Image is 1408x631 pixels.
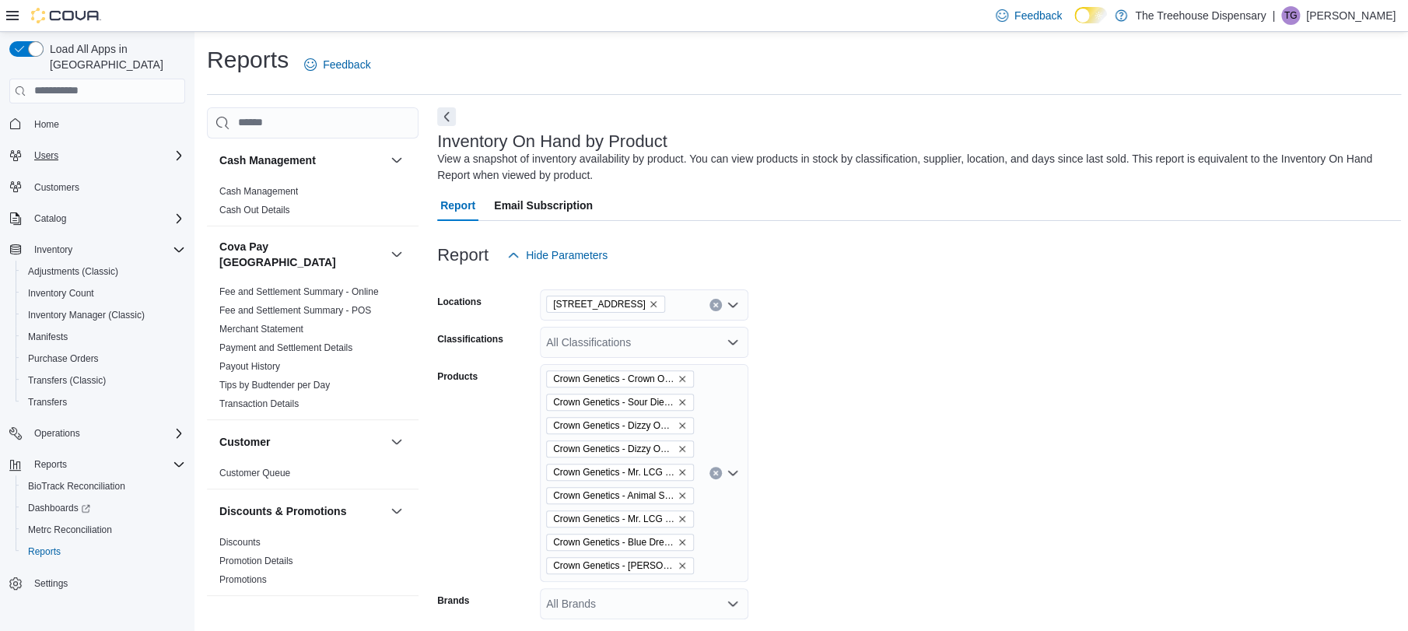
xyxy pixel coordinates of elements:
[1306,6,1396,25] p: [PERSON_NAME]
[3,176,191,198] button: Customers
[219,503,384,519] button: Discounts & Promotions
[678,514,687,524] button: Remove Crown Genetics - Mr. LCG - 3.5g from selection in this group
[553,535,674,550] span: Crown Genetics - Blue Dream Sugar 1g
[28,352,99,365] span: Purchase Orders
[1284,6,1298,25] span: TG
[22,328,74,346] a: Manifests
[22,371,185,390] span: Transfers (Classic)
[437,107,456,126] button: Next
[28,240,185,259] span: Inventory
[387,245,406,264] button: Cova Pay [GEOGRAPHIC_DATA]
[16,304,191,326] button: Inventory Manager (Classic)
[22,393,73,412] a: Transfers
[553,371,674,387] span: Crown Genetics - Crown OG Sugar 1g
[546,534,694,551] span: Crown Genetics - Blue Dream Sugar 1g
[219,379,330,391] span: Tips by Budtender per Day
[437,151,1393,184] div: View a snapshot of inventory availability by product. You can view products in stock by classific...
[28,424,86,443] button: Operations
[219,323,303,335] span: Merchant Statement
[207,44,289,75] h1: Reports
[219,342,352,354] span: Payment and Settlement Details
[16,261,191,282] button: Adjustments (Classic)
[34,118,59,131] span: Home
[22,284,185,303] span: Inventory Count
[219,286,379,297] a: Fee and Settlement Summary - Online
[28,240,79,259] button: Inventory
[1014,8,1062,23] span: Feedback
[219,555,293,567] span: Promotion Details
[16,541,191,563] button: Reports
[28,209,185,228] span: Catalog
[219,573,267,586] span: Promotions
[727,299,739,311] button: Open list of options
[34,149,58,162] span: Users
[207,533,419,595] div: Discounts & Promotions
[28,480,125,493] span: BioTrack Reconciliation
[494,190,593,221] span: Email Subscription
[553,558,674,573] span: Crown Genetics - [PERSON_NAME] ILL OG Sugar 1g
[219,468,290,479] a: Customer Queue
[22,306,185,324] span: Inventory Manager (Classic)
[28,177,185,197] span: Customers
[437,246,489,265] h3: Report
[546,440,694,457] span: Crown Genetics - Dizzy OG - 3.5g
[678,421,687,430] button: Remove Crown Genetics - Dizzy OG Sugar 1g from selection in this group
[28,374,106,387] span: Transfers (Classic)
[219,556,293,566] a: Promotion Details
[3,422,191,444] button: Operations
[437,594,469,607] label: Brands
[219,186,298,197] a: Cash Management
[28,287,94,300] span: Inventory Count
[219,305,371,316] a: Fee and Settlement Summary - POS
[727,467,739,479] button: Open list of options
[553,511,674,527] span: Crown Genetics - Mr. LCG - 3.5g
[28,502,90,514] span: Dashboards
[22,306,151,324] a: Inventory Manager (Classic)
[1074,7,1107,23] input: Dark Mode
[28,114,185,134] span: Home
[437,370,478,383] label: Products
[207,182,419,226] div: Cash Management
[437,333,503,345] label: Classifications
[207,282,419,419] div: Cova Pay [GEOGRAPHIC_DATA]
[219,610,384,626] button: Finance
[28,265,118,278] span: Adjustments (Classic)
[3,208,191,230] button: Catalog
[3,239,191,261] button: Inventory
[28,178,86,197] a: Customers
[387,151,406,170] button: Cash Management
[678,538,687,547] button: Remove Crown Genetics - Blue Dream Sugar 1g from selection in this group
[546,487,694,504] span: Crown Genetics - Animal Style - 3.5g
[553,296,646,312] span: [STREET_ADDRESS]
[709,299,722,311] button: Clear input
[553,394,674,410] span: Crown Genetics - Sour Diesel Shatter 1g
[22,542,67,561] a: Reports
[219,286,379,298] span: Fee and Settlement Summary - Online
[553,488,674,503] span: Crown Genetics - Animal Style - 3.5g
[16,475,191,497] button: BioTrack Reconciliation
[678,561,687,570] button: Remove Crown Genetics - Adam ILL OG Sugar 1g from selection in this group
[22,262,185,281] span: Adjustments (Classic)
[553,441,674,457] span: Crown Genetics - Dizzy OG - 3.5g
[28,146,65,165] button: Users
[16,326,191,348] button: Manifests
[219,537,261,548] a: Discounts
[219,610,261,626] h3: Finance
[16,391,191,413] button: Transfers
[34,244,72,256] span: Inventory
[28,455,73,474] button: Reports
[16,348,191,370] button: Purchase Orders
[28,455,185,474] span: Reports
[219,398,299,409] a: Transaction Details
[219,152,384,168] button: Cash Management
[34,427,80,440] span: Operations
[16,497,191,519] a: Dashboards
[219,324,303,335] a: Merchant Statement
[219,536,261,549] span: Discounts
[34,458,67,471] span: Reports
[219,398,299,410] span: Transaction Details
[34,212,66,225] span: Catalog
[22,521,185,539] span: Metrc Reconciliation
[22,499,185,517] span: Dashboards
[387,608,406,627] button: Finance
